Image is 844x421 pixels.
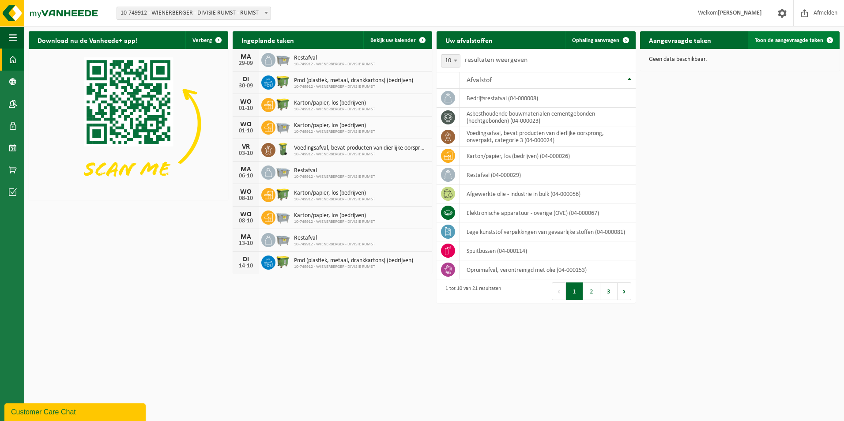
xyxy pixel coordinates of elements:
[237,83,255,89] div: 30-09
[237,233,255,241] div: MA
[275,164,290,179] img: WB-2500-GAL-GY-01
[29,49,228,199] img: Download de VHEPlus App
[294,219,375,225] span: 10-749912 - WIENERBERGER - DIVISIE RUMST
[237,121,255,128] div: WO
[185,31,227,49] button: Verberg
[748,31,839,49] a: Toon de aangevraagde taken
[294,107,375,112] span: 10-749912 - WIENERBERGER - DIVISIE RUMST
[294,174,375,180] span: 10-749912 - WIENERBERGER - DIVISIE RUMST
[566,282,583,300] button: 1
[275,254,290,269] img: WB-1100-HPE-GN-50
[460,147,636,165] td: karton/papier, los (bedrijven) (04-000026)
[237,60,255,67] div: 29-09
[294,197,375,202] span: 10-749912 - WIENERBERGER - DIVISIE RUMST
[460,241,636,260] td: spuitbussen (04-000114)
[460,89,636,108] td: bedrijfsrestafval (04-000008)
[237,218,255,224] div: 08-10
[237,211,255,218] div: WO
[294,212,375,219] span: Karton/papier, los (bedrijven)
[237,128,255,134] div: 01-10
[465,56,527,64] label: resultaten weergeven
[460,127,636,147] td: voedingsafval, bevat producten van dierlijke oorsprong, onverpakt, categorie 3 (04-000024)
[460,165,636,184] td: restafval (04-000029)
[192,38,212,43] span: Verberg
[237,53,255,60] div: MA
[552,282,566,300] button: Previous
[441,55,460,67] span: 10
[640,31,720,49] h2: Aangevraagde taken
[294,190,375,197] span: Karton/papier, los (bedrijven)
[275,52,290,67] img: WB-2500-GAL-GY-01
[275,74,290,89] img: WB-1100-HPE-GN-50
[363,31,431,49] a: Bekijk uw kalender
[275,232,290,247] img: WB-2500-GAL-GY-01
[718,10,762,16] strong: [PERSON_NAME]
[275,209,290,224] img: WB-2500-GAL-GY-01
[294,100,375,107] span: Karton/papier, los (bedrijven)
[294,152,428,157] span: 10-749912 - WIENERBERGER - DIVISIE RUMST
[237,256,255,263] div: DI
[294,257,413,264] span: Pmd (plastiek, metaal, drankkartons) (bedrijven)
[275,187,290,202] img: WB-1100-HPE-GN-50
[565,31,635,49] a: Ophaling aanvragen
[600,282,618,300] button: 3
[294,167,375,174] span: Restafval
[237,150,255,157] div: 03-10
[572,38,619,43] span: Ophaling aanvragen
[460,260,636,279] td: opruimafval, verontreinigd met olie (04-000153)
[237,195,255,202] div: 08-10
[294,62,375,67] span: 10-749912 - WIENERBERGER - DIVISIE RUMST
[649,56,831,63] p: Geen data beschikbaar.
[370,38,416,43] span: Bekijk uw kalender
[294,122,375,129] span: Karton/papier, los (bedrijven)
[294,84,413,90] span: 10-749912 - WIENERBERGER - DIVISIE RUMST
[233,31,303,49] h2: Ingeplande taken
[294,242,375,247] span: 10-749912 - WIENERBERGER - DIVISIE RUMST
[29,31,147,49] h2: Download nu de Vanheede+ app!
[237,98,255,105] div: WO
[4,402,147,421] iframe: chat widget
[275,119,290,134] img: WB-2500-GAL-GY-01
[460,222,636,241] td: lege kunststof verpakkingen van gevaarlijke stoffen (04-000081)
[294,129,375,135] span: 10-749912 - WIENERBERGER - DIVISIE RUMST
[237,76,255,83] div: DI
[294,235,375,242] span: Restafval
[583,282,600,300] button: 2
[237,105,255,112] div: 01-10
[237,143,255,150] div: VR
[437,31,501,49] h2: Uw afvalstoffen
[460,184,636,203] td: afgewerkte olie - industrie in bulk (04-000056)
[460,203,636,222] td: elektronische apparatuur - overige (OVE) (04-000067)
[237,241,255,247] div: 13-10
[275,97,290,112] img: WB-1100-HPE-GN-50
[467,77,492,84] span: Afvalstof
[294,77,413,84] span: Pmd (plastiek, metaal, drankkartons) (bedrijven)
[294,55,375,62] span: Restafval
[117,7,271,19] span: 10-749912 - WIENERBERGER - DIVISIE RUMST - RUMST
[755,38,823,43] span: Toon de aangevraagde taken
[441,54,460,68] span: 10
[237,173,255,179] div: 06-10
[460,108,636,127] td: asbesthoudende bouwmaterialen cementgebonden (hechtgebonden) (04-000023)
[117,7,271,20] span: 10-749912 - WIENERBERGER - DIVISIE RUMST - RUMST
[618,282,631,300] button: Next
[275,142,290,157] img: WB-0140-HPE-GN-50
[294,145,428,152] span: Voedingsafval, bevat producten van dierlijke oorsprong, onverpakt, categorie 3
[237,166,255,173] div: MA
[441,282,501,301] div: 1 tot 10 van 21 resultaten
[237,263,255,269] div: 14-10
[294,264,413,270] span: 10-749912 - WIENERBERGER - DIVISIE RUMST
[237,188,255,195] div: WO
